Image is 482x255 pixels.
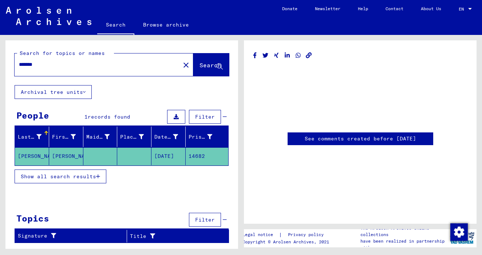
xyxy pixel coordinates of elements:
a: Legal notice [242,231,279,239]
button: Share on Xing [273,51,280,60]
div: Maiden Name [86,133,110,141]
mat-cell: [DATE] [151,147,186,165]
span: Filter [195,113,215,120]
mat-header-cell: Prisoner # [186,127,228,147]
div: Last Name [18,131,51,143]
button: Share on WhatsApp [295,51,302,60]
div: Date of Birth [154,133,178,141]
p: Copyright © Arolsen Archives, 2021 [242,239,332,245]
div: Title [130,232,214,240]
div: | [242,231,332,239]
mat-cell: [PERSON_NAME] [15,147,49,165]
a: Privacy policy [282,231,332,239]
span: Search [199,61,221,69]
p: have been realized in partnership with [360,238,447,251]
a: Search [97,16,134,35]
img: Arolsen_neg.svg [6,7,91,25]
a: See comments created before [DATE] [305,135,416,143]
div: First Name [52,133,76,141]
span: EN [459,7,467,12]
p: The Arolsen Archives online collections [360,225,447,238]
div: Last Name [18,133,42,141]
div: People [16,109,49,122]
span: 1 [84,113,88,120]
a: Browse archive [134,16,198,33]
span: records found [88,113,130,120]
div: Signature [18,232,121,240]
button: Copy link [305,51,313,60]
img: Change consent [450,223,468,241]
div: Place of Birth [120,131,153,143]
button: Show all search results [15,170,106,183]
mat-label: Search for topics or names [20,50,105,56]
span: Show all search results [21,173,96,180]
mat-header-cell: Maiden Name [83,127,118,147]
div: Signature [18,230,129,242]
mat-header-cell: First Name [49,127,83,147]
button: Share on Facebook [251,51,259,60]
mat-cell: 14682 [186,147,228,165]
span: Filter [195,216,215,223]
mat-header-cell: Date of Birth [151,127,186,147]
img: yv_logo.png [449,229,476,247]
div: Topics [16,212,49,225]
button: Filter [189,110,221,124]
div: Place of Birth [120,133,144,141]
div: Date of Birth [154,131,187,143]
mat-header-cell: Place of Birth [117,127,151,147]
button: Filter [189,213,221,227]
div: Title [130,230,222,242]
button: Share on Twitter [262,51,269,60]
div: Prisoner # [189,133,212,141]
div: Prisoner # [189,131,221,143]
mat-cell: [PERSON_NAME] [49,147,83,165]
mat-icon: close [182,61,190,69]
div: First Name [52,131,85,143]
button: Clear [179,57,193,72]
div: Maiden Name [86,131,119,143]
button: Archival tree units [15,85,92,99]
mat-header-cell: Last Name [15,127,49,147]
button: Share on LinkedIn [284,51,291,60]
button: Search [193,53,229,76]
